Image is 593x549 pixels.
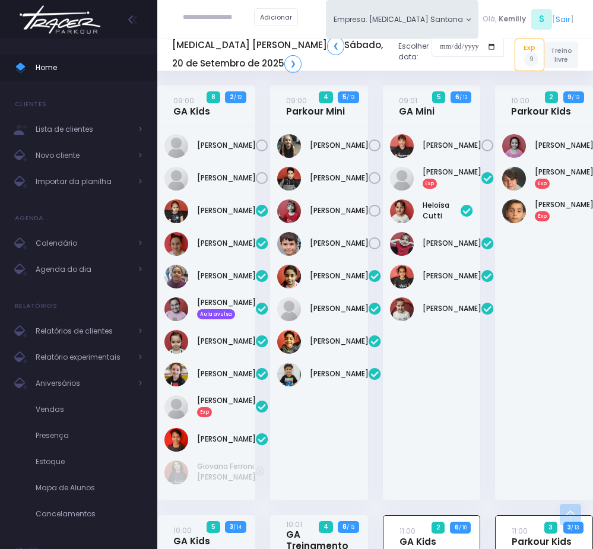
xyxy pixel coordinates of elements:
[423,271,481,281] a: [PERSON_NAME]
[197,369,256,379] a: [PERSON_NAME]
[164,167,188,191] img: Manuela Quintilio Gonçalves Silva
[310,271,369,281] a: [PERSON_NAME]
[36,60,142,75] span: Home
[390,232,414,256] img: Laís Silva de Mendonça
[164,428,188,452] img: Maria Luísa Pazeti
[390,265,414,288] img: Manuela Teixeira Isique
[230,522,233,531] strong: 3
[197,205,256,216] a: [PERSON_NAME]
[207,521,220,533] span: 5
[197,336,256,347] a: [PERSON_NAME]
[277,330,301,354] img: Léo Sass Lopes
[455,93,459,101] strong: 6
[197,271,256,281] a: [PERSON_NAME]
[459,94,467,101] small: / 12
[511,96,529,106] small: 10:00
[172,37,389,72] h5: [MEDICAL_DATA] [PERSON_NAME] Sábado, 20 de Setembro de 2025
[432,522,445,534] span: 2
[207,91,220,103] span: 8
[173,95,210,117] a: 09:00GA Kids
[319,91,332,103] span: 4
[310,205,369,216] a: [PERSON_NAME]
[36,236,131,251] span: Calendário
[531,9,552,30] span: S
[286,95,345,117] a: 09:00Parkour Mini
[502,199,526,223] img: Paulo César Alves Apalosqui
[390,134,414,158] img: Diana ferreira dos santos
[390,199,414,223] img: Heloísa Cutti Iagalo
[197,434,256,445] a: [PERSON_NAME]
[15,93,46,116] h4: Clientes
[571,524,579,531] small: / 13
[524,52,538,66] span: 9
[455,523,459,532] strong: 6
[277,134,301,158] img: Arthur Amancio Baldasso
[277,297,301,321] img: Lucas Marques
[310,369,369,379] a: [PERSON_NAME]
[277,199,301,223] img: Miguel Antunes Castilho
[284,55,302,73] a: ❯
[459,524,467,531] small: / 10
[172,33,504,76] div: Escolher data:
[483,14,497,24] span: Olá,
[36,122,131,137] span: Lista de clientes
[399,525,436,547] a: 11:00GA Kids
[277,265,301,288] img: Helena Sass Lopes
[197,461,256,483] a: Giovana Ferroni [PERSON_NAME]
[197,173,256,183] a: [PERSON_NAME]
[310,140,369,151] a: [PERSON_NAME]
[36,262,131,277] span: Agenda do dia
[233,523,242,531] small: / 14
[36,428,142,443] span: Presença
[286,96,307,106] small: 09:00
[423,167,481,188] a: [PERSON_NAME]Exp
[347,523,354,531] small: / 13
[545,91,558,103] span: 2
[36,402,142,417] span: Vendas
[36,376,131,391] span: Aniversários
[277,167,301,191] img: Benicio Domingos Barbosa
[343,522,347,531] strong: 8
[319,521,332,533] span: 4
[173,525,210,547] a: 10:00GA Kids
[343,93,347,101] strong: 5
[423,303,481,314] a: [PERSON_NAME]
[36,506,142,522] span: Cancelamentos
[36,323,131,339] span: Relatórios de clientes
[36,174,131,189] span: Importar da planilha
[478,7,578,31] div: [ ]
[544,42,578,68] a: Treino livre
[499,14,526,24] span: Kemilly
[512,526,528,536] small: 11:00
[515,39,544,71] a: Exp9
[399,96,417,106] small: 09:01
[512,525,572,547] a: 11:00Parkour Kids
[173,525,192,535] small: 10:00
[197,140,256,151] a: [PERSON_NAME]
[310,336,369,347] a: [PERSON_NAME]
[36,480,142,496] span: Mapa de Alunos
[234,94,242,101] small: / 12
[502,134,526,158] img: Isabella Palma Reis
[535,211,550,221] span: Exp
[197,407,212,417] span: Exp
[164,199,188,223] img: Alice Silva de Mendonça
[36,148,131,163] span: Novo cliente
[327,37,344,55] a: ❮
[502,167,526,191] img: Benicio Franxo
[197,395,256,417] a: [PERSON_NAME]Exp
[164,395,188,419] img: Manuela Lopes Canova
[277,363,301,386] img: Pedro Pereira Tercarioli
[164,363,188,386] img: Lívia Fontoura Machado Liberal
[277,232,301,256] img: Thomás Capovilla Rodrigues
[399,526,416,536] small: 11:00
[164,461,188,484] img: Giovana Ferroni Gimenes de Almeida
[390,167,414,191] img: Eva Bonadio
[15,294,57,318] h4: Relatórios
[423,140,481,151] a: [PERSON_NAME]
[230,93,234,101] strong: 2
[173,96,194,106] small: 09:00
[15,207,44,230] h4: Agenda
[556,14,570,25] a: Sair
[347,94,354,101] small: / 13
